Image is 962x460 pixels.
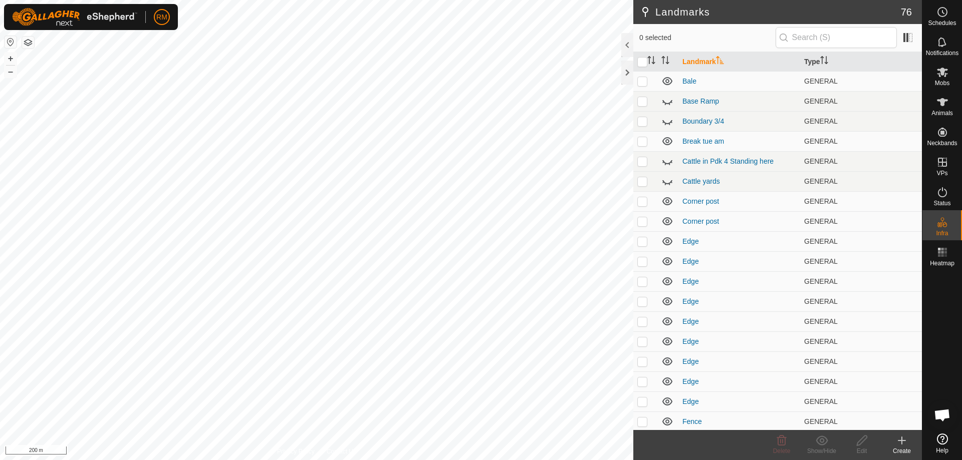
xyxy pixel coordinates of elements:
[682,297,699,305] a: Edge
[927,140,957,146] span: Neckbands
[935,80,949,86] span: Mobs
[682,137,724,145] a: Break tue am
[842,446,882,455] div: Edit
[804,317,838,325] span: GENERAL
[5,66,17,78] button: –
[930,260,954,266] span: Heatmap
[682,377,699,385] a: Edge
[804,337,838,345] span: GENERAL
[716,58,724,66] p-sorticon: Activate to sort
[804,157,838,165] span: GENERAL
[804,357,838,365] span: GENERAL
[804,97,838,105] span: GENERAL
[804,277,838,285] span: GENERAL
[931,110,953,116] span: Animals
[682,237,699,245] a: Edge
[682,77,696,85] a: Bale
[22,37,34,49] button: Map Layers
[682,357,699,365] a: Edge
[804,117,838,125] span: GENERAL
[804,77,838,85] span: GENERAL
[804,257,838,265] span: GENERAL
[682,397,699,405] a: Edge
[682,257,699,265] a: Edge
[661,58,669,66] p-sorticon: Activate to sort
[804,417,838,425] span: GENERAL
[682,197,719,205] a: Corner post
[156,12,167,23] span: RM
[933,200,950,206] span: Status
[820,58,828,66] p-sorticon: Activate to sort
[639,6,901,18] h2: Landmarks
[682,277,699,285] a: Edge
[927,400,957,430] div: Open chat
[639,33,776,43] span: 0 selected
[882,446,922,455] div: Create
[804,197,838,205] span: GENERAL
[804,137,838,145] span: GENERAL
[936,447,948,453] span: Help
[926,50,958,56] span: Notifications
[936,230,948,236] span: Infra
[776,27,897,48] input: Search (S)
[277,447,315,456] a: Privacy Policy
[682,317,699,325] a: Edge
[682,177,720,185] a: Cattle yards
[928,20,956,26] span: Schedules
[804,217,838,225] span: GENERAL
[800,52,922,72] th: Type
[12,8,137,26] img: Gallagher Logo
[5,36,17,48] button: Reset Map
[901,5,912,20] span: 76
[327,447,356,456] a: Contact Us
[804,377,838,385] span: GENERAL
[773,447,791,454] span: Delete
[647,58,655,66] p-sorticon: Activate to sort
[5,53,17,65] button: +
[936,170,947,176] span: VPs
[682,97,719,105] a: Base Ramp
[804,237,838,245] span: GENERAL
[804,297,838,305] span: GENERAL
[682,417,702,425] a: Fence
[804,397,838,405] span: GENERAL
[682,217,719,225] a: Corner post
[682,117,724,125] a: Boundary 3/4
[802,446,842,455] div: Show/Hide
[682,157,774,165] a: Cattle in Pdk 4 Standing here
[682,337,699,345] a: Edge
[922,429,962,457] a: Help
[804,177,838,185] span: GENERAL
[678,52,800,72] th: Landmark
